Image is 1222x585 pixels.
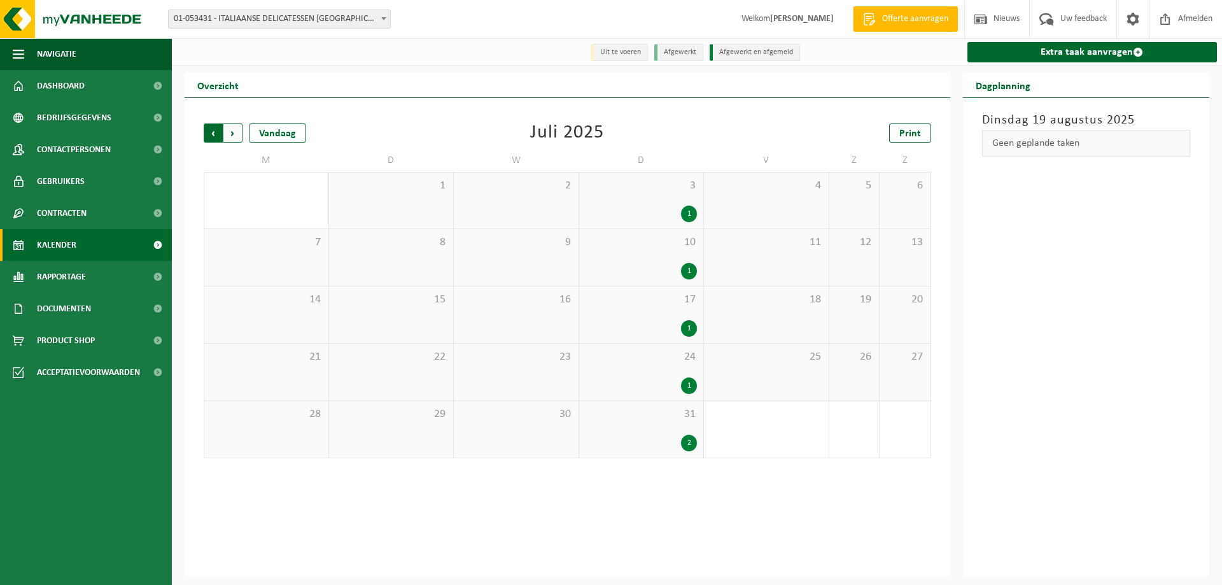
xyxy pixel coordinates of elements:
[37,197,87,229] span: Contracten
[335,407,447,421] span: 29
[204,149,329,172] td: M
[211,350,322,364] span: 21
[530,123,604,143] div: Juli 2025
[886,236,924,250] span: 13
[37,166,85,197] span: Gebruikers
[185,73,251,97] h2: Overzicht
[169,10,390,28] span: 01-053431 - ITALIAANSE DELICATESSEN NV - MIDDELKERKE
[963,73,1043,97] h2: Dagplanning
[586,236,698,250] span: 10
[460,293,572,307] span: 16
[899,129,921,139] span: Print
[967,42,1218,62] a: Extra taak aanvragen
[37,102,111,134] span: Bedrijfsgegevens
[710,293,822,307] span: 18
[586,293,698,307] span: 17
[37,38,76,70] span: Navigatie
[37,293,91,325] span: Documenten
[460,179,572,193] span: 2
[770,14,834,24] strong: [PERSON_NAME]
[211,236,322,250] span: 7
[886,350,924,364] span: 27
[249,123,306,143] div: Vandaag
[168,10,391,29] span: 01-053431 - ITALIAANSE DELICATESSEN NV - MIDDELKERKE
[335,236,447,250] span: 8
[37,70,85,102] span: Dashboard
[579,149,705,172] td: D
[654,44,703,61] li: Afgewerkt
[982,111,1191,130] h3: Dinsdag 19 augustus 2025
[211,293,322,307] span: 14
[704,149,829,172] td: V
[681,377,697,394] div: 1
[586,407,698,421] span: 31
[982,130,1191,157] div: Geen geplande taken
[886,179,924,193] span: 6
[223,123,242,143] span: Volgende
[710,350,822,364] span: 25
[886,293,924,307] span: 20
[879,13,952,25] span: Offerte aanvragen
[335,293,447,307] span: 15
[586,179,698,193] span: 3
[591,44,648,61] li: Uit te voeren
[211,407,322,421] span: 28
[710,179,822,193] span: 4
[37,325,95,356] span: Product Shop
[586,350,698,364] span: 24
[460,407,572,421] span: 30
[836,236,873,250] span: 12
[829,149,880,172] td: Z
[460,350,572,364] span: 23
[681,320,697,337] div: 1
[681,206,697,222] div: 1
[889,123,931,143] a: Print
[681,263,697,279] div: 1
[37,261,86,293] span: Rapportage
[710,236,822,250] span: 11
[204,123,223,143] span: Vorige
[836,179,873,193] span: 5
[880,149,931,172] td: Z
[681,435,697,451] div: 2
[836,350,873,364] span: 26
[454,149,579,172] td: W
[460,236,572,250] span: 9
[37,356,140,388] span: Acceptatievoorwaarden
[836,293,873,307] span: 19
[853,6,958,32] a: Offerte aanvragen
[335,350,447,364] span: 22
[710,44,800,61] li: Afgewerkt en afgemeld
[37,229,76,261] span: Kalender
[329,149,454,172] td: D
[335,179,447,193] span: 1
[37,134,111,166] span: Contactpersonen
